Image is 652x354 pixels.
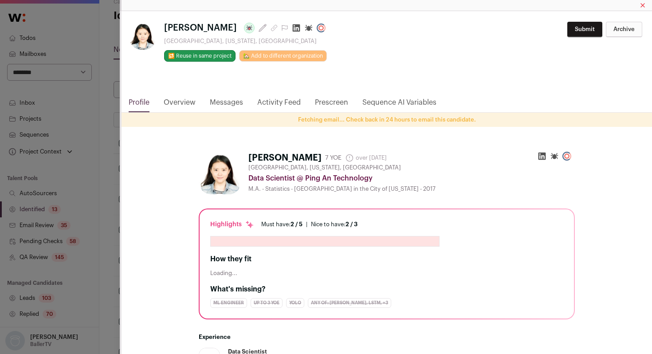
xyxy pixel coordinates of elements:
div: Nice to have: [311,221,357,228]
h1: [PERSON_NAME] [248,152,322,164]
button: Archive [606,22,642,37]
div: Data Scientist @ Ping An Technology [248,173,575,184]
h2: How they fit [210,254,563,264]
img: adf838fd5d31b8f12e3ddb929bf3d4ee4528d6ca3a9428967bbad9c1e070b19b [129,22,157,50]
img: adf838fd5d31b8f12e3ddb929bf3d4ee4528d6ca3a9428967bbad9c1e070b19b [199,152,241,194]
a: 🏡 Add to different organization [239,50,327,62]
div: YOLO [286,298,304,308]
button: 🔂 Reuse in same project [164,50,236,62]
div: ML Engineer [210,298,247,308]
span: [PERSON_NAME] [164,22,237,34]
a: Prescreen [315,97,348,112]
a: Messages [210,97,243,112]
a: Overview [164,97,196,112]
a: Activity Feed [257,97,301,112]
div: Loading... [210,270,563,277]
ul: | [261,221,357,228]
button: Submit [567,22,602,37]
h2: What's missing? [210,284,563,295]
p: Fetching email... Check back in 24 hours to email this candidate. [122,116,652,123]
span: 2 / 3 [346,221,357,227]
span: over [DATE] [345,153,387,162]
a: Profile [129,97,149,112]
div: [GEOGRAPHIC_DATA], [US_STATE], [GEOGRAPHIC_DATA] [164,38,329,45]
a: Sequence AI Variables [362,97,436,112]
div: 7 YOE [325,153,342,162]
div: Highlights [210,220,254,229]
div: M.A. - Statistics - [GEOGRAPHIC_DATA] in the City of [US_STATE] - 2017 [248,185,575,193]
div: up to 3 YOE [251,298,283,308]
span: 2 / 5 [291,221,302,227]
span: [GEOGRAPHIC_DATA], [US_STATE], [GEOGRAPHIC_DATA] [248,164,401,171]
div: Any of: [PERSON_NAME], LSTM, +3 [308,298,391,308]
div: Must have: [261,221,302,228]
h2: Experience [199,334,575,341]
